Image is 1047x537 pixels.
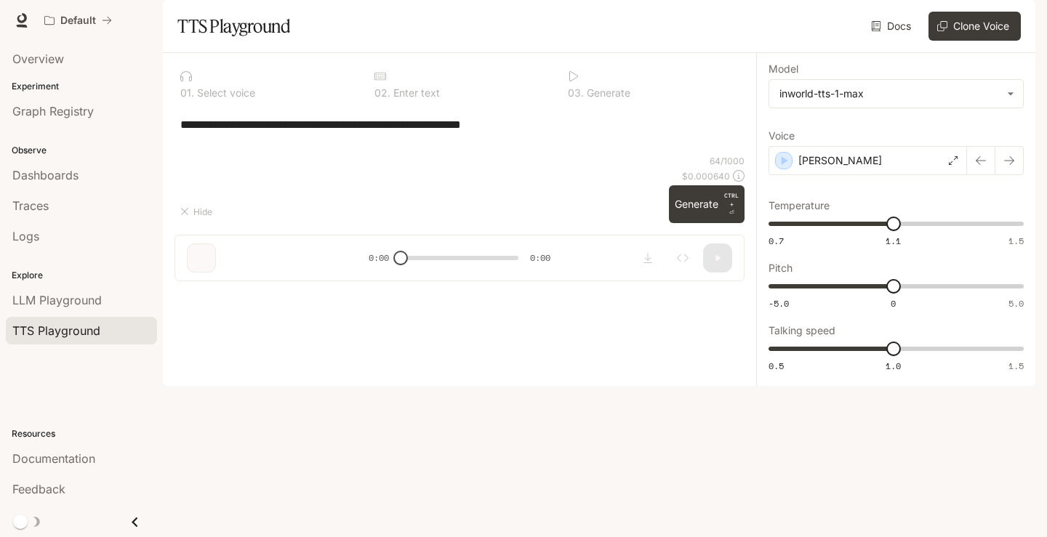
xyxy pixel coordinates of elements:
p: 0 1 . [180,88,194,98]
span: 1.1 [886,235,901,247]
button: Clone Voice [928,12,1021,41]
span: 1.0 [886,360,901,372]
p: 0 2 . [374,88,390,98]
span: 5.0 [1008,297,1024,310]
p: Select voice [194,88,255,98]
span: -5.0 [769,297,789,310]
p: Voice [769,131,795,141]
p: Enter text [390,88,440,98]
div: inworld-tts-1-max [769,80,1023,108]
button: Hide [174,200,221,223]
p: ⏎ [724,191,739,217]
p: 64 / 1000 [710,155,745,167]
span: 0.5 [769,360,784,372]
p: 0 3 . [568,88,584,98]
p: Default [60,15,96,27]
p: Pitch [769,263,793,273]
div: inworld-tts-1-max [779,86,1000,101]
p: [PERSON_NAME] [798,153,882,168]
span: 1.5 [1008,360,1024,372]
p: Model [769,64,798,74]
span: 0.7 [769,235,784,247]
button: GenerateCTRL +⏎ [669,185,745,223]
p: $ 0.000640 [682,170,730,182]
p: Temperature [769,201,830,211]
p: CTRL + [724,191,739,209]
span: 0 [891,297,896,310]
h1: TTS Playground [177,12,290,41]
span: 1.5 [1008,235,1024,247]
button: All workspaces [38,6,119,35]
p: Talking speed [769,326,835,336]
p: Generate [584,88,630,98]
a: Docs [868,12,917,41]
